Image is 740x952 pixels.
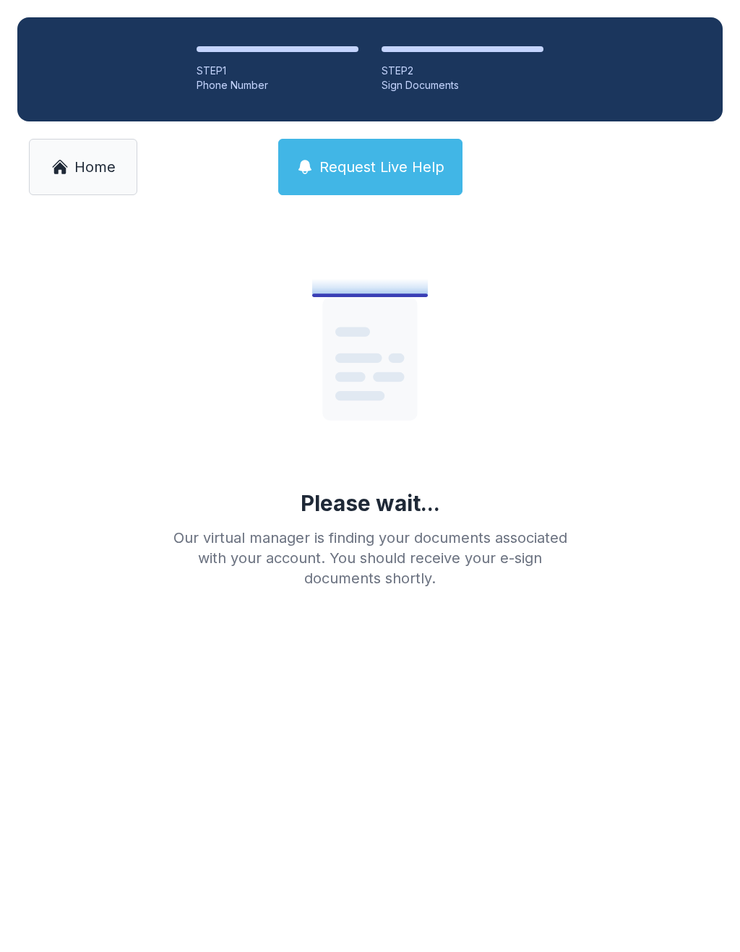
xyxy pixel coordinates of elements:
div: STEP 1 [197,64,358,78]
span: Request Live Help [319,157,444,177]
div: Sign Documents [382,78,543,93]
div: Please wait... [301,490,440,516]
div: Phone Number [197,78,358,93]
div: Our virtual manager is finding your documents associated with your account. You should receive yo... [162,528,578,588]
span: Home [74,157,116,177]
div: STEP 2 [382,64,543,78]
